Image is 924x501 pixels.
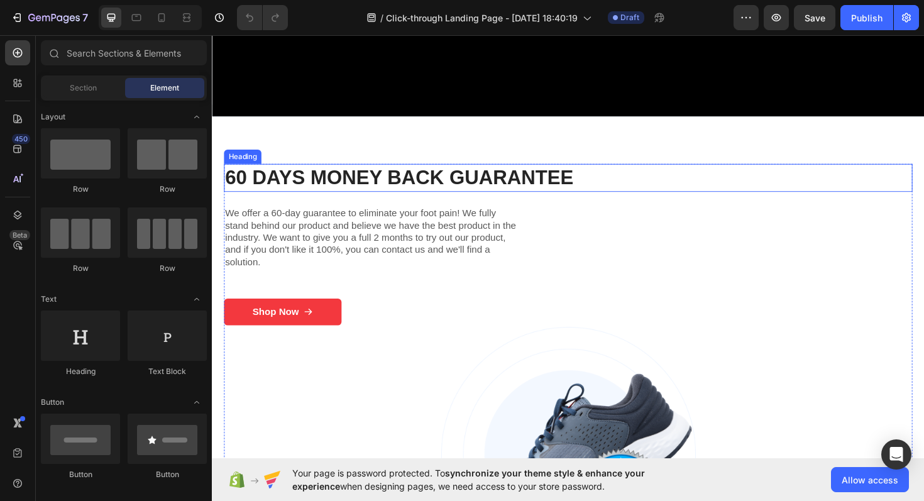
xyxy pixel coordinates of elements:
span: Toggle open [187,392,207,412]
input: Search Sections & Elements [41,40,207,65]
span: Toggle open [187,107,207,127]
div: Shop Now [43,288,92,301]
span: Draft [620,12,639,23]
span: Click-through Landing Page - [DATE] 18:40:19 [386,11,578,25]
div: Beta [9,230,30,240]
p: We offer a 60-day guarantee to eliminate your foot pain! We fully stand behind our product and be... [14,184,326,249]
span: Section [70,82,97,94]
div: Row [41,184,120,195]
div: Button [128,469,207,480]
span: Allow access [842,473,898,487]
div: Heading [15,124,50,136]
iframe: Design area [212,34,924,460]
div: Row [128,263,207,274]
div: Undo/Redo [237,5,288,30]
span: Text [41,294,57,305]
span: Button [41,397,64,408]
div: Button [41,469,120,480]
span: Element [150,82,179,94]
div: Open Intercom Messenger [881,439,911,470]
button: Save [794,5,835,30]
p: 7 [82,10,88,25]
span: Save [805,13,825,23]
span: Your page is password protected. To when designing pages, we need access to your store password. [292,466,694,493]
div: Heading [41,366,120,377]
span: Toggle open [187,289,207,309]
div: 450 [12,134,30,144]
h2: 60 Days Money Back Guarantee [13,138,742,167]
button: Allow access [831,467,909,492]
span: Layout [41,111,65,123]
div: Text Block [128,366,207,377]
div: Row [128,184,207,195]
div: Row [41,263,120,274]
span: synchronize your theme style & enhance your experience [292,468,645,492]
button: Publish [840,5,893,30]
span: / [380,11,383,25]
a: Shop Now [13,280,137,309]
div: Publish [851,11,883,25]
button: 7 [5,5,94,30]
